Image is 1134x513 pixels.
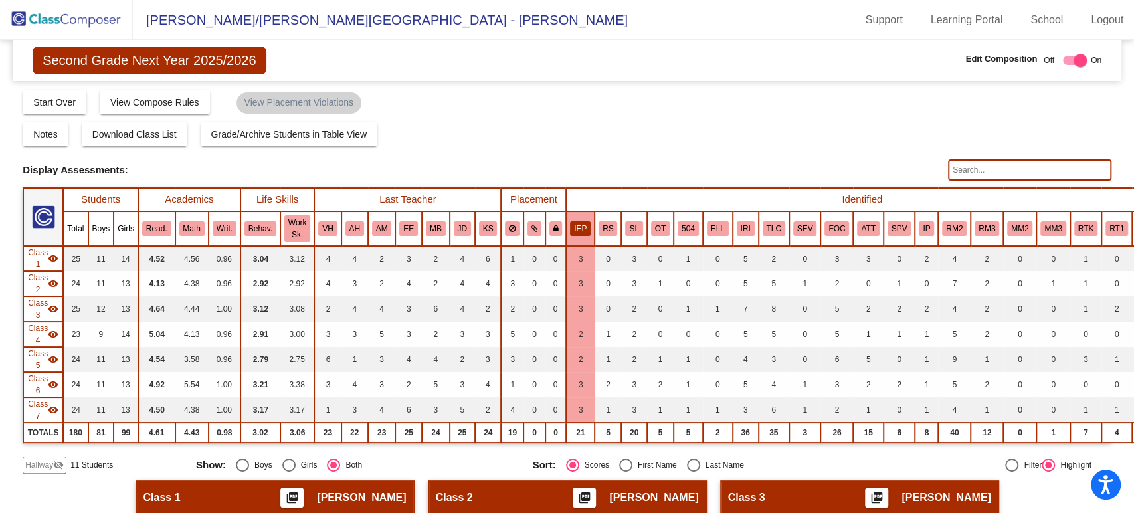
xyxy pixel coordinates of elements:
td: 3.00 [280,322,314,347]
th: 504 Plan [674,211,703,246]
td: 1 [915,347,938,372]
button: Start Over [23,90,86,114]
td: 0 [1101,271,1132,296]
td: 0 [595,296,621,322]
mat-chip: View Placement Violations [236,92,361,114]
td: 0 [853,271,883,296]
button: RTK [1074,221,1097,236]
td: 6 [314,347,341,372]
button: MB [426,221,446,236]
td: 25 [63,296,88,322]
td: Kim Gerecke - No Class Name [23,372,63,397]
td: 4 [733,347,759,372]
button: Print Students Details [865,488,888,508]
td: 3 [621,271,646,296]
button: Math [179,221,205,236]
td: 0 [1036,322,1070,347]
td: 2 [422,246,450,271]
td: 2 [820,271,853,296]
td: 0 [595,246,621,271]
th: Retained in 1st grade [1101,211,1132,246]
td: 3 [1070,347,1101,372]
td: 13 [114,271,138,296]
td: 4.64 [138,296,175,322]
button: Print Students Details [280,488,304,508]
td: 24 [63,271,88,296]
td: 3 [566,246,595,271]
a: Logout [1080,9,1134,31]
th: Keep with students [523,211,545,246]
td: 4 [341,246,368,271]
td: 3 [820,246,853,271]
span: [PERSON_NAME]/[PERSON_NAME][GEOGRAPHIC_DATA] - [PERSON_NAME] [133,9,628,31]
button: KS [479,221,498,236]
td: 2 [915,296,938,322]
button: IRI [737,221,755,236]
td: 4 [450,271,475,296]
span: Download Class List [92,129,177,140]
td: 2 [1101,296,1132,322]
td: 8 [759,296,789,322]
button: View Compose Rules [100,90,210,114]
button: Grade/Archive Students in Table View [201,122,378,146]
td: 11 [88,271,114,296]
th: Placement [501,188,566,211]
td: 2.92 [280,271,314,296]
td: 0 [1036,246,1070,271]
button: Notes [23,122,68,146]
mat-icon: picture_as_pdf [869,491,885,510]
td: 1 [647,271,674,296]
span: View Compose Rules [110,97,199,108]
td: 4.52 [138,246,175,271]
th: Involved Parent [915,211,938,246]
td: 0 [647,246,674,271]
th: English Language Learner [703,211,733,246]
td: 0 [1003,296,1036,322]
th: Boys [88,211,114,246]
button: MM3 [1040,221,1066,236]
td: 0 [647,296,674,322]
td: 0 [595,271,621,296]
button: VH [318,221,337,236]
td: 0 [674,322,703,347]
button: SL [625,221,642,236]
td: 3 [853,246,883,271]
td: 4 [422,347,450,372]
td: Elizabeth Larmee - No Class Name [23,347,63,372]
button: RT1 [1105,221,1128,236]
td: 5 [820,296,853,322]
td: 0 [1101,322,1132,347]
td: 5 [733,246,759,271]
td: 1 [1101,347,1132,372]
td: 0 [523,271,545,296]
td: 0 [1036,296,1070,322]
mat-icon: visibility [48,278,58,289]
td: 1 [1036,271,1070,296]
td: 1 [1070,246,1101,271]
td: 4 [450,296,475,322]
td: 0 [884,347,915,372]
td: 0 [1036,347,1070,372]
td: 2 [621,296,646,322]
td: 14 [114,322,138,347]
td: 1 [884,271,915,296]
span: Start Over [33,97,76,108]
td: 3 [341,322,368,347]
td: 4.56 [175,246,209,271]
span: Class 4 [28,322,48,346]
td: 11 [88,372,114,397]
button: RM3 [975,221,999,236]
td: 0 [647,322,674,347]
th: Math MTSS Tier 3 [1036,211,1070,246]
th: Andrea Hart [341,211,368,246]
td: 4.13 [175,322,209,347]
td: 5 [820,322,853,347]
td: 1 [1070,296,1101,322]
td: 4 [395,347,422,372]
button: TLC [763,221,785,236]
td: Veronica Kinsey - No Class Name [23,322,63,347]
td: 2 [566,347,595,372]
span: Grade/Archive Students in Table View [211,129,367,140]
td: 1 [674,296,703,322]
td: 3 [759,347,789,372]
